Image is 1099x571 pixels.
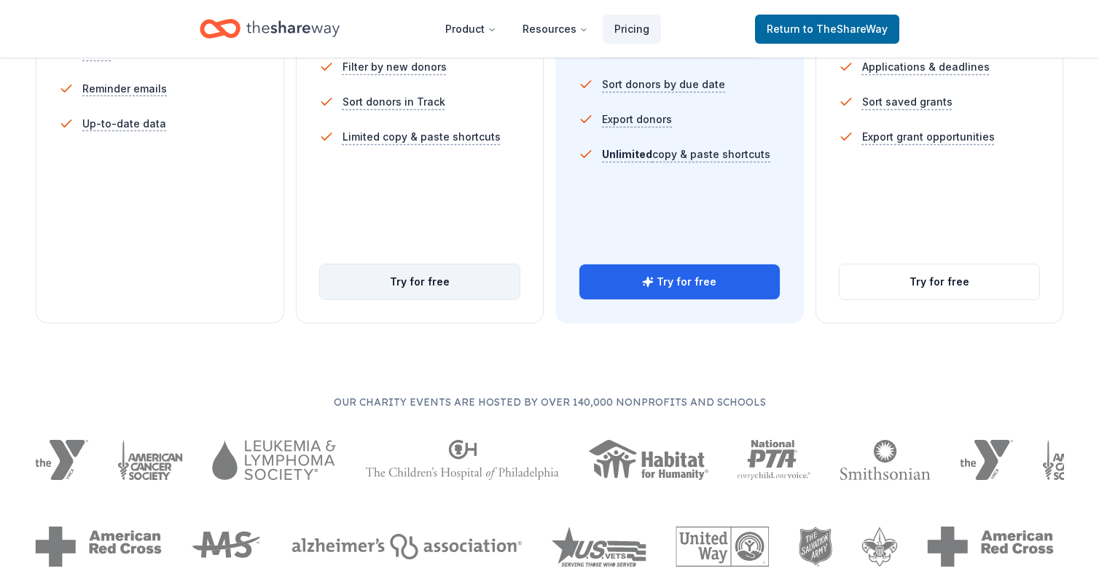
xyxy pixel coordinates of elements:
[861,527,898,567] img: Boy Scouts of America
[602,111,672,128] span: Export donors
[960,440,1013,480] img: YMCA
[35,393,1064,411] p: Our charity events are hosted by over 140,000 nonprofits and schools
[511,15,600,44] button: Resources
[602,76,725,93] span: Sort donors by due date
[117,440,184,480] img: American Cancer Society
[588,440,708,480] img: Habitat for Humanity
[434,12,661,46] nav: Main
[212,440,335,480] img: Leukemia & Lymphoma Society
[840,264,1040,299] button: Try for free
[755,15,899,44] a: Returnto TheShareWay
[862,93,953,111] span: Sort saved grants
[35,440,88,480] img: YMCA
[365,440,559,480] img: The Children's Hospital of Philadelphia
[292,534,522,559] img: Alzheimers Association
[320,264,520,299] button: Try for free
[767,20,888,38] span: Return
[82,115,166,133] span: Up-to-date data
[343,128,501,146] span: Limited copy & paste shortcuts
[738,440,811,480] img: National PTA
[862,58,990,76] span: Applications & deadlines
[579,264,780,299] button: Try for free
[191,527,262,567] img: MS
[803,23,888,35] span: to TheShareWay
[676,527,769,567] img: United Way
[602,148,652,160] span: Unlimited
[200,12,340,46] a: Home
[840,440,931,480] img: Smithsonian
[862,128,995,146] span: Export grant opportunities
[343,58,447,76] span: Filter by new donors
[551,527,646,567] img: US Vets
[927,527,1054,567] img: American Red Cross
[434,15,508,44] button: Product
[343,93,445,111] span: Sort donors in Track
[799,527,833,567] img: The Salvation Army
[35,527,162,567] img: American Red Cross
[603,15,661,44] a: Pricing
[602,148,770,160] span: copy & paste shortcuts
[82,80,167,98] span: Reminder emails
